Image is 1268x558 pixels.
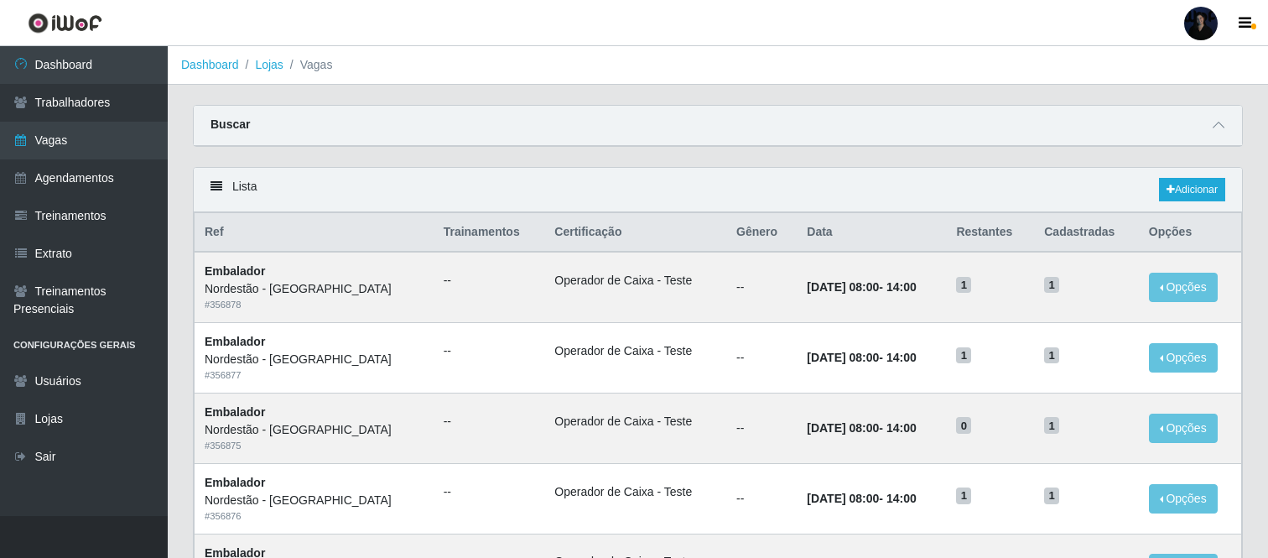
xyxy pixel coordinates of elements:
[205,421,424,439] div: Nordestão - [GEOGRAPHIC_DATA]
[726,463,797,534] td: --
[1044,488,1059,504] span: 1
[210,117,250,131] strong: Buscar
[205,351,424,368] div: Nordestão - [GEOGRAPHIC_DATA]
[255,58,283,71] a: Lojas
[205,509,424,524] div: # 356876
[807,421,916,435] strong: -
[807,351,916,364] strong: -
[205,439,424,453] div: # 356875
[726,323,797,394] td: --
[1044,347,1059,364] span: 1
[726,393,797,463] td: --
[807,492,879,505] time: [DATE] 08:00
[554,272,716,289] li: Operador de Caixa - Teste
[181,58,239,71] a: Dashboard
[28,13,102,34] img: CoreUI Logo
[1159,178,1225,201] a: Adicionar
[1149,414,1218,443] button: Opções
[726,252,797,322] td: --
[807,280,879,294] time: [DATE] 08:00
[797,213,946,253] th: Data
[807,280,916,294] strong: -
[1034,213,1139,253] th: Cadastradas
[956,347,971,364] span: 1
[205,335,265,348] strong: Embalador
[434,213,545,253] th: Trainamentos
[444,272,535,289] ul: --
[886,280,917,294] time: 14:00
[946,213,1034,253] th: Restantes
[205,405,265,419] strong: Embalador
[195,213,434,253] th: Ref
[444,483,535,501] ul: --
[1044,277,1059,294] span: 1
[1149,273,1218,302] button: Opções
[886,492,917,505] time: 14:00
[886,421,917,435] time: 14:00
[544,213,726,253] th: Certificação
[807,421,879,435] time: [DATE] 08:00
[554,483,716,501] li: Operador de Caixa - Teste
[205,298,424,312] div: # 356878
[205,280,424,298] div: Nordestão - [GEOGRAPHIC_DATA]
[886,351,917,364] time: 14:00
[1044,417,1059,434] span: 1
[444,342,535,360] ul: --
[444,413,535,430] ul: --
[283,56,333,74] li: Vagas
[1149,484,1218,514] button: Opções
[1139,213,1242,253] th: Opções
[205,492,424,509] div: Nordestão - [GEOGRAPHIC_DATA]
[554,342,716,360] li: Operador de Caixa - Teste
[726,213,797,253] th: Gênero
[554,413,716,430] li: Operador de Caixa - Teste
[807,351,879,364] time: [DATE] 08:00
[956,417,971,434] span: 0
[1149,343,1218,373] button: Opções
[194,168,1242,212] div: Lista
[807,492,916,505] strong: -
[205,368,424,383] div: # 356877
[205,264,265,278] strong: Embalador
[205,476,265,489] strong: Embalador
[956,488,971,504] span: 1
[168,46,1268,85] nav: breadcrumb
[956,277,971,294] span: 1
